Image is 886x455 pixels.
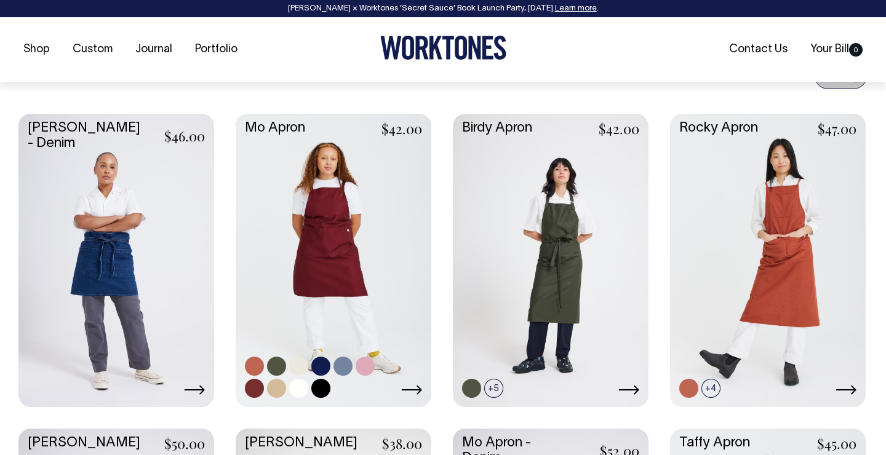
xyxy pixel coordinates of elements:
span: +4 [701,379,720,398]
a: Portfolio [190,39,242,60]
a: Learn more [555,5,597,12]
a: Shop [18,39,55,60]
a: Contact Us [724,39,792,60]
a: Your Bill0 [805,39,868,60]
span: 0 [849,43,863,57]
span: +5 [484,379,503,398]
a: Custom [68,39,118,60]
div: [PERSON_NAME] × Worktones ‘Secret Sauce’ Book Launch Party, [DATE]. . [12,4,874,13]
a: Journal [130,39,177,60]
